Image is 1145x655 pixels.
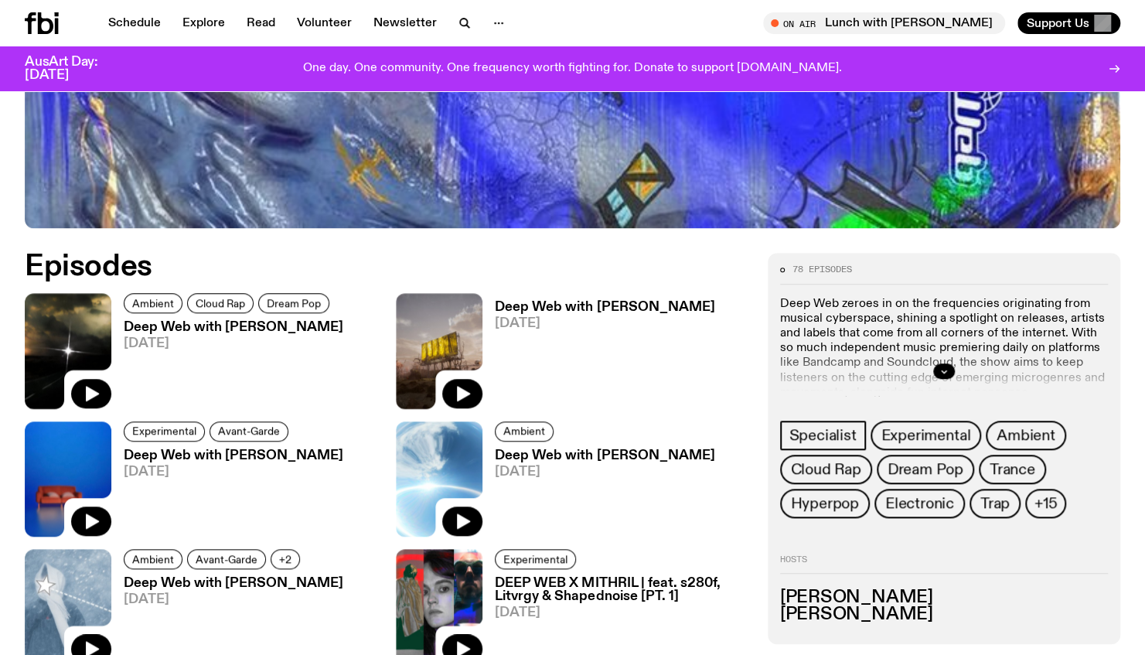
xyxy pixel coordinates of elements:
[124,466,343,479] span: [DATE]
[780,297,1108,401] p: Deep Web zeroes in on the frequencies originating from musical cyberspace, shining a spotlight on...
[789,427,857,444] span: Specialist
[791,461,861,478] span: Cloud Rap
[303,62,842,76] p: One day. One community. One frequency worth fighting for. Donate to support [DOMAIN_NAME].
[495,301,714,314] h3: Deep Web with [PERSON_NAME]
[267,298,321,309] span: Dream Pop
[780,606,1108,623] h3: [PERSON_NAME]
[258,293,329,313] a: Dream Pop
[124,337,343,350] span: [DATE]
[791,495,859,512] span: Hyperpop
[885,495,954,512] span: Electronic
[124,449,343,462] h3: Deep Web with [PERSON_NAME]
[210,421,288,442] a: Avant-Garde
[792,265,852,274] span: 78 episodes
[132,425,196,437] span: Experimental
[271,549,300,569] button: +2
[780,489,870,518] a: Hyperpop
[132,298,174,309] span: Ambient
[1034,495,1056,512] span: +15
[124,549,182,569] a: Ambient
[980,495,1010,512] span: Trap
[874,489,965,518] a: Electronic
[871,421,982,450] a: Experimental
[990,461,1035,478] span: Trance
[495,606,748,619] span: [DATE]
[482,449,714,537] a: Deep Web with [PERSON_NAME][DATE]
[124,421,205,442] a: Experimental
[503,553,567,565] span: Experimental
[780,421,866,450] a: Specialist
[877,455,974,484] a: Dream Pop
[1025,489,1065,518] button: +15
[196,553,257,565] span: Avant-Garde
[111,449,343,537] a: Deep Web with [PERSON_NAME][DATE]
[111,321,343,408] a: Deep Web with [PERSON_NAME][DATE]
[124,577,343,590] h3: Deep Web with [PERSON_NAME]
[124,293,182,313] a: Ambient
[970,489,1021,518] a: Trap
[881,427,971,444] span: Experimental
[495,466,714,479] span: [DATE]
[495,549,576,569] a: Experimental
[132,553,174,565] span: Ambient
[495,421,554,442] a: Ambient
[99,12,170,34] a: Schedule
[503,425,545,437] span: Ambient
[495,449,714,462] h3: Deep Web with [PERSON_NAME]
[780,455,872,484] a: Cloud Rap
[364,12,446,34] a: Newsletter
[986,421,1066,450] a: Ambient
[279,553,291,565] span: +2
[288,12,361,34] a: Volunteer
[1017,12,1120,34] button: Support Us
[187,293,254,313] a: Cloud Rap
[25,253,749,281] h2: Episodes
[979,455,1046,484] a: Trance
[218,425,280,437] span: Avant-Garde
[780,589,1108,606] h3: [PERSON_NAME]
[888,461,963,478] span: Dream Pop
[997,427,1055,444] span: Ambient
[173,12,234,34] a: Explore
[482,301,714,408] a: Deep Web with [PERSON_NAME][DATE]
[124,593,343,606] span: [DATE]
[196,298,245,309] span: Cloud Rap
[1027,16,1089,30] span: Support Us
[237,12,285,34] a: Read
[25,56,124,82] h3: AusArt Day: [DATE]
[763,12,1005,34] button: On AirLunch with [PERSON_NAME]
[495,577,748,603] h3: DEEP WEB X MITHRIL | feat. s280f, Litvrgy & Shapednoise [PT. 1]
[124,321,343,334] h3: Deep Web with [PERSON_NAME]
[495,317,714,330] span: [DATE]
[187,549,266,569] a: Avant-Garde
[780,555,1108,574] h2: Hosts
